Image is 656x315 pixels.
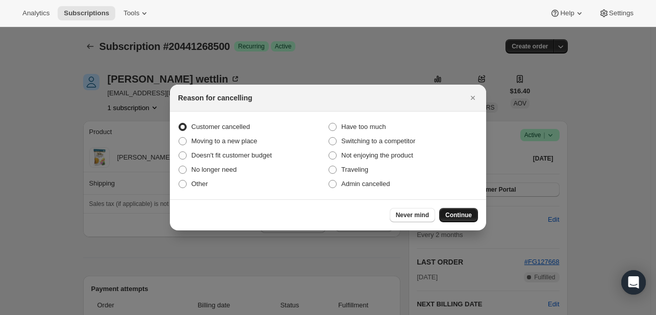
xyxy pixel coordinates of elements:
span: Switching to a competitor [341,137,415,145]
span: Analytics [22,9,49,17]
h2: Reason for cancelling [178,93,252,103]
span: Doesn't fit customer budget [191,151,272,159]
span: Subscriptions [64,9,109,17]
span: Settings [609,9,634,17]
span: Not enjoying the product [341,151,413,159]
span: Help [560,9,574,17]
span: Tools [123,9,139,17]
button: Analytics [16,6,56,20]
span: No longer need [191,166,237,173]
div: Open Intercom Messenger [621,270,646,295]
button: Continue [439,208,478,222]
span: Have too much [341,123,386,130]
span: Moving to a new place [191,137,257,145]
button: Help [544,6,590,20]
span: Continue [445,211,472,219]
button: Close [466,91,480,105]
button: Settings [593,6,640,20]
span: Other [191,180,208,188]
span: Admin cancelled [341,180,390,188]
button: Tools [117,6,156,20]
button: Subscriptions [58,6,115,20]
button: Never mind [390,208,435,222]
span: Never mind [396,211,429,219]
span: Traveling [341,166,368,173]
span: Customer cancelled [191,123,250,130]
